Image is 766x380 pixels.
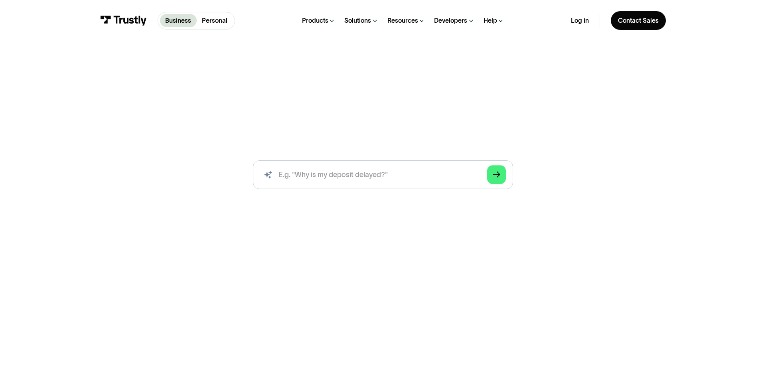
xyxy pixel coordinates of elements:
div: Developers [434,17,467,25]
p: Business [165,16,191,26]
a: Log in [571,17,589,25]
div: Resources [387,17,418,25]
p: Personal [202,16,227,26]
img: Trustly Logo [100,16,147,26]
div: Help [484,17,497,25]
div: Products [302,17,328,25]
a: Contact Sales [611,11,666,30]
a: Personal [197,14,233,27]
a: Business [160,14,197,27]
div: Contact Sales [618,17,659,25]
input: search [253,160,513,189]
div: Solutions [344,17,371,25]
